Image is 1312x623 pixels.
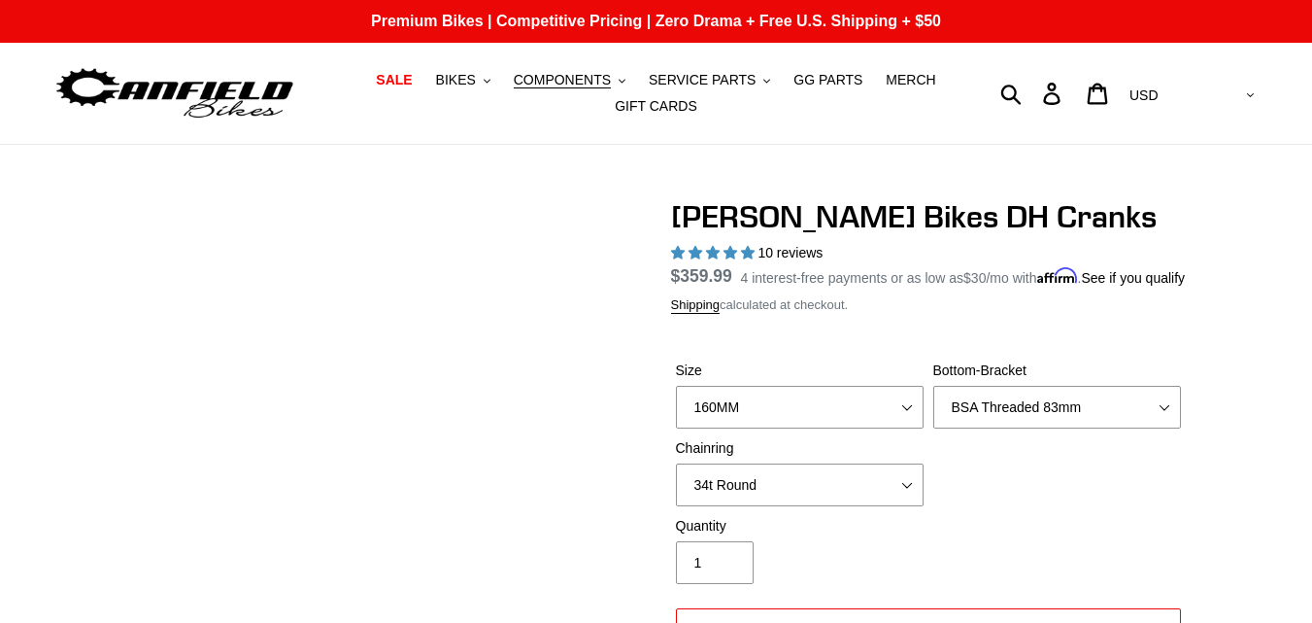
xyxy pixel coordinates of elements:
span: $359.99 [671,266,732,286]
label: Bottom-Bracket [933,361,1181,381]
label: Size [676,361,924,381]
span: GG PARTS [793,72,862,88]
span: Affirm [1037,267,1078,284]
span: COMPONENTS [514,72,611,88]
a: See if you qualify - Learn more about Affirm Financing (opens in modal) [1081,270,1185,286]
label: Quantity [676,516,924,536]
button: BIKES [426,67,500,93]
img: Canfield Bikes [53,63,296,124]
div: calculated at checkout. [671,295,1186,315]
a: MERCH [876,67,945,93]
span: BIKES [436,72,476,88]
h1: [PERSON_NAME] Bikes DH Cranks [671,198,1186,235]
a: GIFT CARDS [605,93,707,120]
a: SALE [366,67,421,93]
span: GIFT CARDS [615,98,697,115]
span: SALE [376,72,412,88]
button: COMPONENTS [504,67,635,93]
a: Shipping [671,297,721,314]
button: SERVICE PARTS [639,67,780,93]
span: MERCH [886,72,935,88]
span: $30 [963,270,986,286]
span: 10 reviews [757,245,823,260]
p: 4 interest-free payments or as low as /mo with . [741,263,1186,289]
span: SERVICE PARTS [649,72,756,88]
label: Chainring [676,438,924,459]
a: GG PARTS [784,67,872,93]
span: 4.90 stars [671,245,758,260]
